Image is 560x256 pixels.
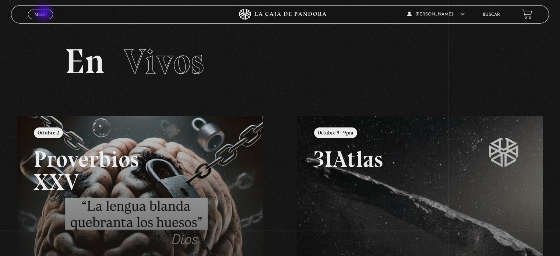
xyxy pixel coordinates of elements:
span: Cerrar [32,18,49,24]
h2: En [65,44,495,79]
span: Menu [35,12,47,17]
a: View your shopping cart [522,9,532,19]
span: Vivos [124,41,204,83]
span: [PERSON_NAME] [407,12,465,17]
a: Buscar [483,13,500,17]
